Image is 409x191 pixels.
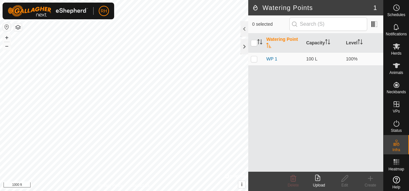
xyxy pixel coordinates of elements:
[388,167,404,171] span: Heatmap
[373,3,377,13] span: 1
[325,40,330,45] p-sorticon: Activate to sort
[304,52,343,65] td: 100 L
[386,90,406,94] span: Neckbands
[289,17,367,31] input: Search (S)
[3,42,11,50] button: –
[386,32,407,36] span: Notifications
[241,182,242,187] span: i
[266,44,271,49] p-sorticon: Activate to sort
[358,182,383,188] div: Create
[343,33,383,53] th: Level
[238,181,245,188] button: i
[3,23,11,31] button: Reset Map
[14,23,22,31] button: Map Layers
[252,4,373,12] h2: Watering Points
[346,56,381,62] div: 100%
[8,5,88,17] img: Gallagher Logo
[252,21,289,28] span: 0 selected
[306,182,332,188] div: Upload
[266,56,277,61] a: WP 1
[257,40,262,45] p-sorticon: Activate to sort
[264,33,304,53] th: Watering Point
[391,129,402,132] span: Status
[101,8,107,14] span: RH
[332,182,358,188] div: Edit
[288,183,299,187] span: Delete
[131,183,150,188] a: Contact Us
[99,183,123,188] a: Privacy Policy
[3,34,11,41] button: +
[304,33,343,53] th: Capacity
[392,148,400,152] span: Infra
[391,51,401,55] span: Herds
[358,40,363,45] p-sorticon: Activate to sort
[389,71,403,75] span: Animals
[387,13,405,17] span: Schedules
[392,185,400,189] span: Help
[393,109,400,113] span: VPs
